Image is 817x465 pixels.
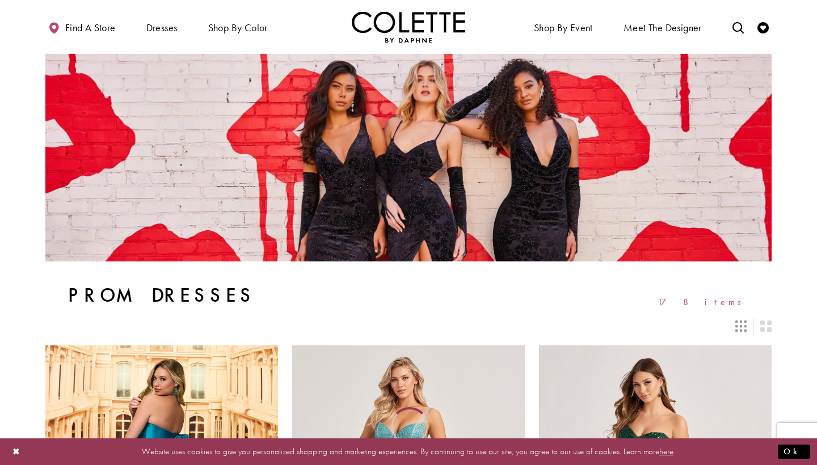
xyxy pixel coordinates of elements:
a: Find a store [45,11,118,43]
a: here [659,446,673,457]
span: Dresses [144,11,180,43]
a: Visit Home Page [352,11,465,43]
a: Toggle search [730,11,747,43]
span: Find a store [65,22,116,33]
span: 178 items [658,297,749,307]
span: Meet the designer [624,22,702,33]
span: Switch layout to 2 columns [760,320,772,332]
span: Shop by color [205,11,271,43]
span: Shop By Event [534,22,593,33]
p: Website uses cookies to give you personalized shopping and marketing experiences. By continuing t... [82,444,735,459]
span: Shop By Event [531,11,596,43]
h1: Prom Dresses [68,284,256,307]
a: Meet the designer [621,11,705,43]
span: Shop by color [208,22,268,33]
button: Close Dialog [7,442,26,462]
span: Dresses [146,22,178,33]
div: Layout Controls [39,314,778,339]
span: Switch layout to 3 columns [735,320,747,332]
button: Submit Dialog [778,445,810,459]
img: Colette by Daphne [352,11,465,43]
a: Check Wishlist [755,11,772,43]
